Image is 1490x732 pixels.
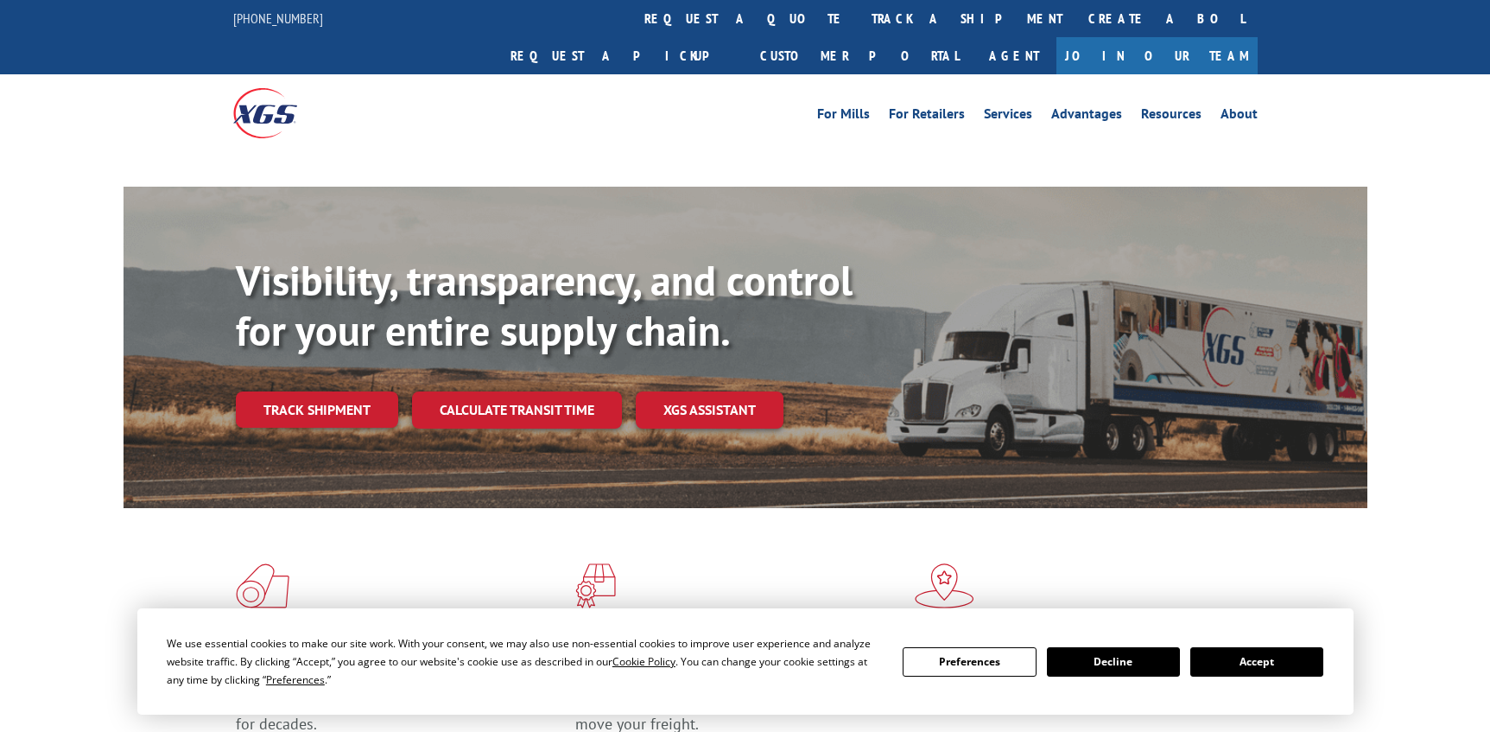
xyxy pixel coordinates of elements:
a: Join Our Team [1056,37,1258,74]
button: Accept [1190,647,1323,677]
a: Calculate transit time [412,391,622,429]
div: Cookie Consent Prompt [137,608,1354,715]
button: Decline [1047,647,1180,677]
a: For Mills [817,107,870,126]
button: Preferences [903,647,1036,677]
a: Customer Portal [747,37,972,74]
a: Request a pickup [498,37,747,74]
b: Visibility, transparency, and control for your entire supply chain. [236,253,853,357]
span: Preferences [266,672,325,687]
a: Services [984,107,1032,126]
a: [PHONE_NUMBER] [233,10,323,27]
span: Cookie Policy [612,654,675,669]
a: Advantages [1051,107,1122,126]
a: For Retailers [889,107,965,126]
a: Track shipment [236,391,398,428]
img: xgs-icon-flagship-distribution-model-red [915,563,974,608]
a: Resources [1141,107,1202,126]
img: xgs-icon-total-supply-chain-intelligence-red [236,563,289,608]
img: xgs-icon-focused-on-flooring-red [575,563,616,608]
a: XGS ASSISTANT [636,391,783,429]
a: Agent [972,37,1056,74]
div: We use essential cookies to make our site work. With your consent, we may also use non-essential ... [167,634,882,689]
a: About [1221,107,1258,126]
